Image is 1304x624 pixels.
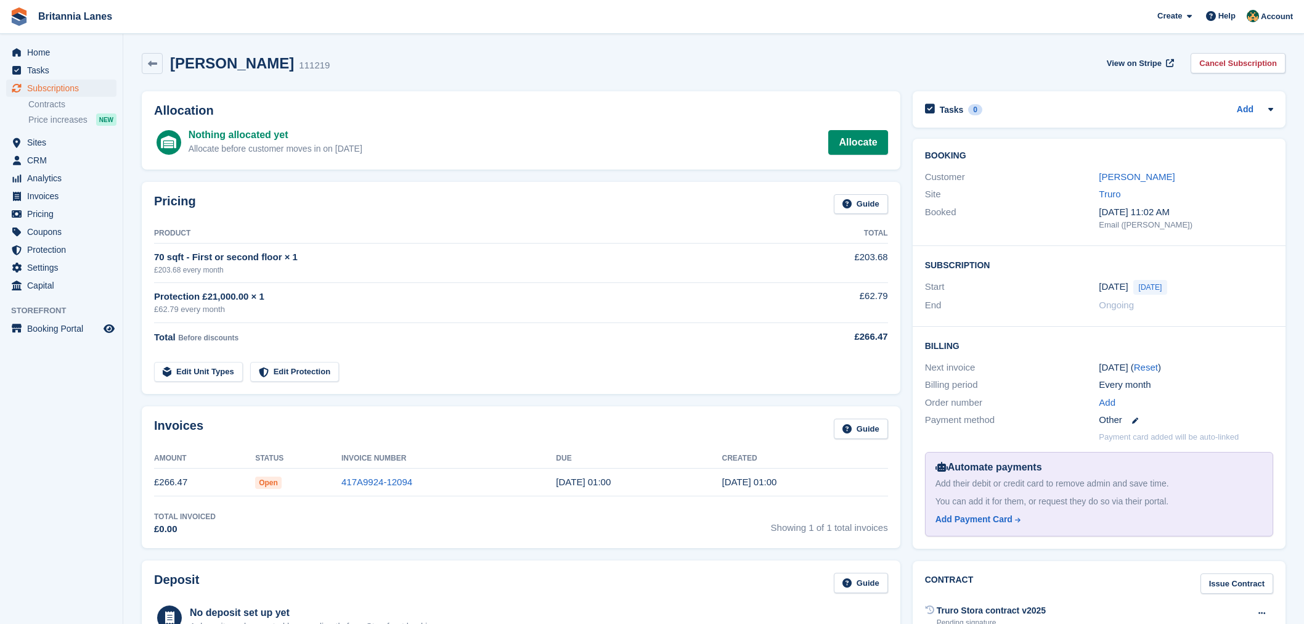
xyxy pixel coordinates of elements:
a: menu [6,170,116,187]
div: £266.47 [775,330,887,344]
th: Invoice Number [341,449,556,469]
div: 111219 [299,59,330,73]
span: Subscriptions [27,80,101,97]
h2: Billing [925,339,1273,351]
a: Britannia Lanes [33,6,117,27]
th: Status [255,449,341,469]
img: Nathan Kellow [1247,10,1259,22]
div: Customer [925,170,1099,184]
div: You can add it for them, or request they do so via their portal. [935,495,1263,508]
time: 2025-10-02 00:00:00 UTC [1099,280,1128,294]
span: Booking Portal [27,320,101,337]
a: menu [6,44,116,61]
div: [DATE] ( ) [1099,361,1273,375]
img: stora-icon-8386f47178a22dfd0bd8f6a31ec36ba5ce8667c1dd55bd0f319d3a0aa187defe.svg [10,7,28,26]
div: Payment method [925,413,1099,427]
time: 2025-10-02 00:00:36 UTC [722,477,776,487]
a: menu [6,259,116,276]
div: No deposit set up yet [190,606,444,620]
div: Order number [925,396,1099,410]
th: Created [722,449,887,469]
span: [DATE] [1133,280,1168,295]
a: menu [6,134,116,151]
span: Help [1218,10,1236,22]
div: £0.00 [154,522,216,536]
span: Settings [27,259,101,276]
div: Next invoice [925,361,1099,375]
h2: Invoices [154,419,203,439]
div: Total Invoiced [154,511,216,522]
time: 2025-10-03 00:00:00 UTC [556,477,611,487]
div: 70 sqft - First or second floor × 1 [154,250,775,265]
div: 0 [968,104,982,115]
a: Guide [834,419,888,439]
div: Automate payments [935,460,1263,475]
a: menu [6,320,116,337]
h2: Subscription [925,258,1273,271]
a: Price increases NEW [28,113,116,126]
span: Open [255,477,282,489]
a: Cancel Subscription [1191,53,1286,73]
a: [PERSON_NAME] [1099,171,1175,182]
p: Payment card added will be auto-linked [1099,431,1239,443]
span: Tasks [27,62,101,79]
a: menu [6,62,116,79]
h2: Booking [925,151,1273,161]
span: Analytics [27,170,101,187]
div: Every month [1099,378,1273,392]
th: Due [556,449,722,469]
a: menu [6,277,116,294]
span: Price increases [28,114,88,126]
div: NEW [96,113,116,126]
a: Preview store [102,321,116,336]
span: Total [154,332,176,342]
a: 417A9924-12094 [341,477,412,487]
a: menu [6,205,116,223]
div: Add Payment Card [935,513,1013,526]
h2: [PERSON_NAME] [170,55,294,72]
div: Nothing allocated yet [189,128,362,142]
a: Issue Contract [1200,573,1273,594]
div: End [925,298,1099,313]
div: Protection £21,000.00 × 1 [154,290,775,304]
span: Create [1157,10,1182,22]
h2: Contract [925,573,974,594]
div: Add their debit or credit card to remove admin and save time. [935,477,1263,490]
a: Truro [1099,189,1120,199]
a: menu [6,187,116,205]
a: Edit Protection [250,362,339,382]
a: Add [1099,396,1115,410]
span: CRM [27,152,101,169]
a: Guide [834,573,888,593]
span: Protection [27,241,101,258]
a: Allocate [828,130,887,155]
span: Coupons [27,223,101,240]
h2: Pricing [154,194,196,215]
td: £203.68 [775,244,887,282]
span: Before discounts [178,334,238,342]
h2: Tasks [940,104,964,115]
div: Billing period [925,378,1099,392]
h2: Allocation [154,104,888,118]
a: View on Stripe [1102,53,1176,73]
a: Contracts [28,99,116,110]
a: menu [6,152,116,169]
a: menu [6,223,116,240]
div: Allocate before customer moves in on [DATE] [189,142,362,155]
td: £62.79 [775,282,887,322]
th: Amount [154,449,255,469]
a: Guide [834,194,888,215]
a: Reset [1134,362,1158,372]
span: Sites [27,134,101,151]
h2: Deposit [154,573,199,593]
span: Home [27,44,101,61]
a: menu [6,241,116,258]
span: Showing 1 of 1 total invoices [771,511,888,536]
div: Other [1099,413,1273,427]
div: Start [925,280,1099,295]
div: Site [925,187,1099,202]
div: [DATE] 11:02 AM [1099,205,1273,220]
div: Truro Stora contract v2025 [937,604,1046,617]
div: Email ([PERSON_NAME]) [1099,219,1273,231]
span: Capital [27,277,101,294]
